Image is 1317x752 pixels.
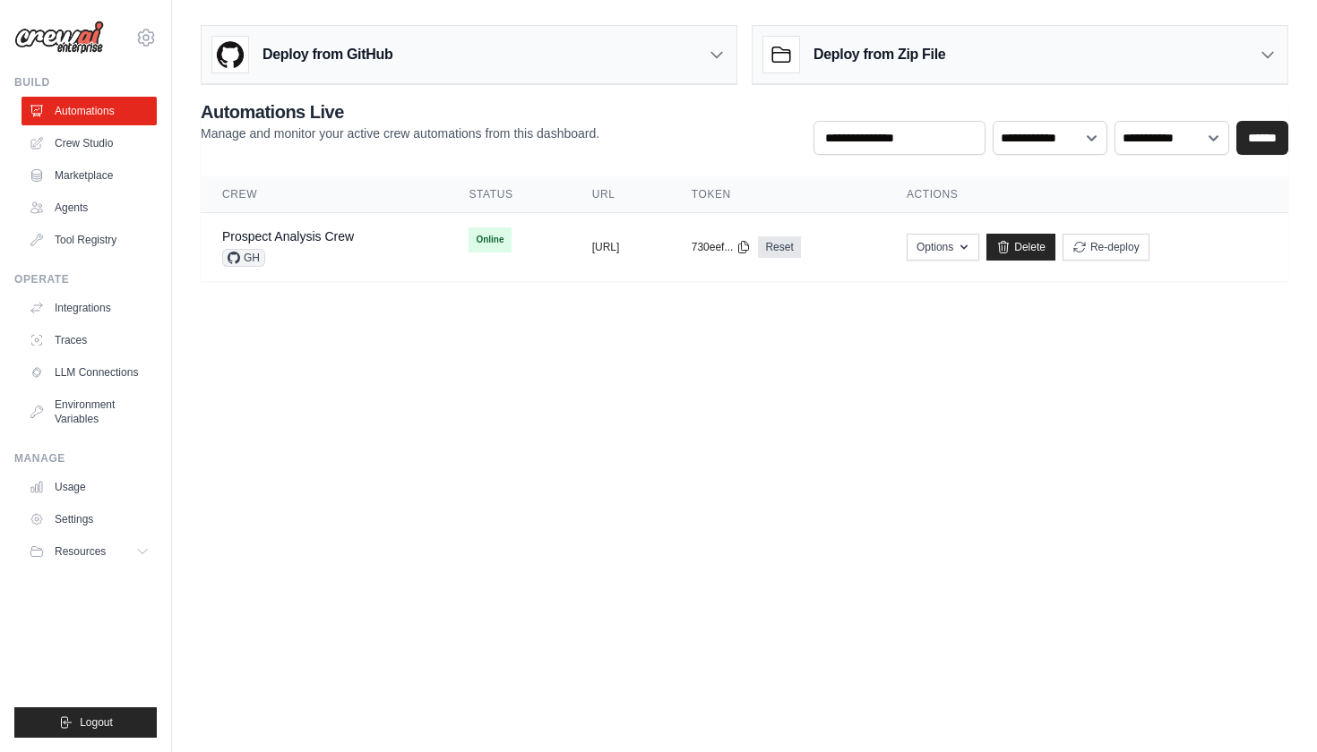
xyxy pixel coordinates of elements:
[907,234,979,261] button: Options
[692,240,752,254] button: 730eef...
[201,99,599,124] h2: Automations Live
[22,97,157,125] a: Automations
[813,44,945,65] h3: Deploy from Zip File
[14,75,157,90] div: Build
[201,124,599,142] p: Manage and monitor your active crew automations from this dashboard.
[263,44,392,65] h3: Deploy from GitHub
[571,176,670,213] th: URL
[22,358,157,387] a: LLM Connections
[469,227,511,252] span: Online
[222,229,354,244] a: Prospect Analysis Crew
[670,176,885,213] th: Token
[986,234,1055,261] a: Delete
[80,715,113,730] span: Logout
[447,176,570,213] th: Status
[22,505,157,534] a: Settings
[22,226,157,254] a: Tool Registry
[22,129,157,158] a: Crew Studio
[22,193,157,222] a: Agents
[212,37,248,73] img: GitHub Logo
[14,272,157,286] div: Operate
[14,21,104,55] img: Logo
[201,176,447,213] th: Crew
[1063,234,1149,261] button: Re-deploy
[22,390,157,433] a: Environment Variables
[14,707,157,738] button: Logout
[14,451,157,466] div: Manage
[22,161,157,190] a: Marketplace
[55,544,106,559] span: Resources
[22,473,157,501] a: Usage
[885,176,1288,213] th: Actions
[22,326,157,355] a: Traces
[22,294,157,322] a: Integrations
[222,249,265,267] span: GH
[758,236,800,258] a: Reset
[22,537,157,566] button: Resources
